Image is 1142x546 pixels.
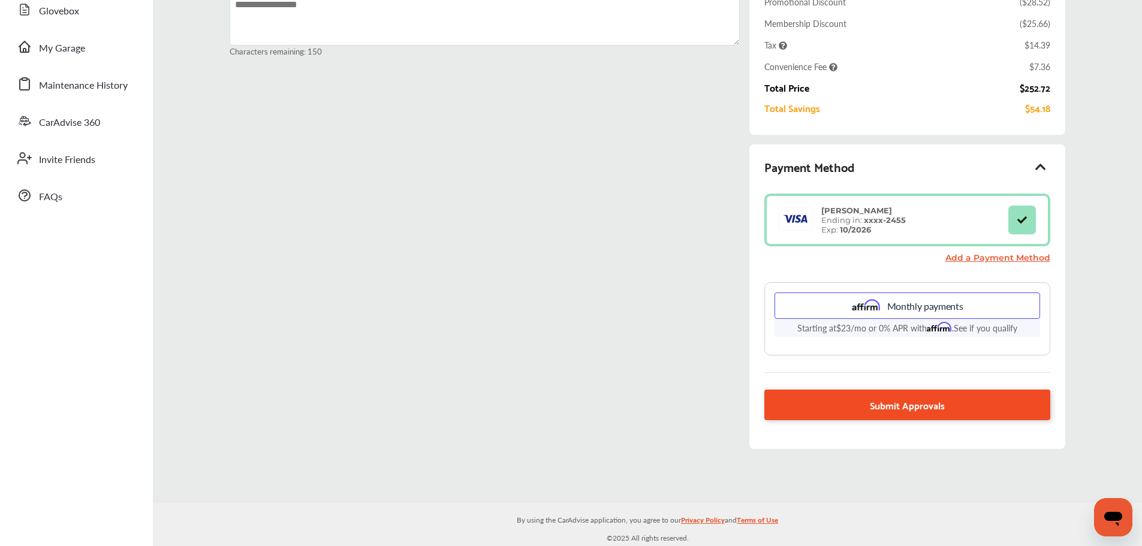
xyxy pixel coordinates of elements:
div: Ending in: Exp: [815,206,912,234]
div: $252.72 [1020,82,1050,93]
p: By using the CarAdvise application, you agree to our and [153,513,1142,526]
span: FAQs [39,189,62,205]
span: Maintenance History [39,78,128,93]
small: Characters remaining: 150 [230,46,740,57]
div: © 2025 All rights reserved. [153,503,1142,546]
div: Payment Method [764,156,1050,177]
a: Invite Friends [11,143,141,174]
div: $14.39 [1025,39,1050,51]
span: My Garage [39,41,85,56]
span: Glovebox [39,4,79,19]
span: Invite Friends [39,152,95,168]
span: Convenience Fee [764,61,837,73]
div: ( $25.66 ) [1020,17,1050,29]
div: Membership Discount [764,17,846,29]
a: Add a Payment Method [945,252,1050,263]
a: Submit Approvals [764,390,1050,420]
div: $54.18 [1025,102,1050,113]
strong: [PERSON_NAME] [821,206,892,215]
strong: xxxx- 2455 [864,215,906,225]
a: Privacy Policy [681,513,725,532]
span: Tax [764,39,787,51]
a: FAQs [11,180,141,211]
strong: 10/2026 [840,225,871,234]
img: affirm.ee73cc9f.svg [852,298,880,313]
div: $7.36 [1029,61,1050,73]
a: CarAdvise 360 [11,105,141,137]
span: Submit Approvals [870,397,945,413]
a: Terms of Use [737,513,778,532]
a: Maintenance History [11,68,141,99]
span: Affirm [927,322,952,332]
a: My Garage [11,31,141,62]
span: CarAdvise 360 [39,115,100,131]
span: $23 [836,322,851,334]
iframe: Button to launch messaging window [1094,498,1132,536]
p: Starting at /mo or 0% APR with . [775,319,1039,337]
div: Monthly payments [775,292,1039,319]
a: See if you qualify - Learn more about Affirm Financing (opens in modal) [954,322,1017,334]
div: Total Price [764,82,809,93]
div: Total Savings [764,102,820,113]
